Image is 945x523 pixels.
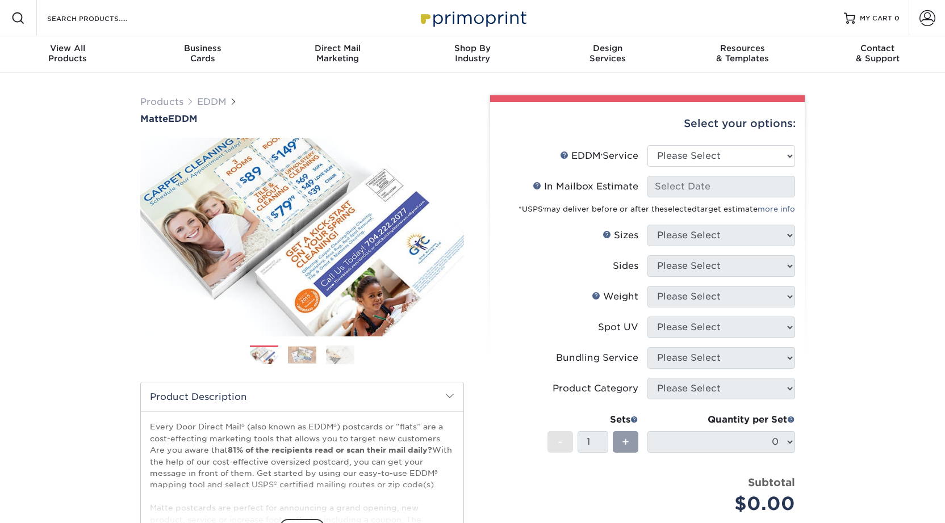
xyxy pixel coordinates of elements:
a: EDDM [197,96,227,107]
a: Direct MailMarketing [270,36,405,73]
img: Primoprint [416,6,529,30]
span: selected [664,205,697,213]
span: Resources [675,43,810,53]
div: Bundling Service [556,351,638,365]
div: $0.00 [656,490,795,517]
a: more info [758,205,795,213]
span: 0 [894,14,900,22]
div: & Support [810,43,945,64]
sup: ® [543,207,544,210]
div: Quantity per Set [647,413,795,427]
h1: EDDM [140,113,464,124]
a: Shop ByIndustry [405,36,540,73]
a: DesignServices [540,36,675,73]
span: Business [135,43,270,53]
a: Contact& Support [810,36,945,73]
span: Contact [810,43,945,53]
h2: Product Description [141,382,463,411]
div: Cards [135,43,270,64]
div: Marketing [270,43,405,64]
strong: Subtotal [748,476,795,488]
div: Select your options: [499,102,796,145]
span: Shop By [405,43,540,53]
strong: 81% of the recipients read or scan their mail daily? [228,445,432,454]
img: EDDM 01 [250,347,278,365]
div: & Templates [675,43,810,64]
div: EDDM Service [560,149,638,163]
div: Sides [613,259,638,273]
img: EDDM 02 [288,346,316,364]
input: Select Date [647,176,795,197]
input: SEARCH PRODUCTS..... [46,11,157,25]
a: Resources& Templates [675,36,810,73]
div: Sets [547,413,638,427]
span: + [622,433,629,450]
div: Spot UV [598,320,638,334]
a: Products [140,96,183,107]
div: Sizes [603,229,638,242]
div: Industry [405,43,540,64]
span: - [558,433,563,450]
div: Weight [592,290,638,303]
div: Services [540,43,675,64]
img: EDDM 03 [326,345,354,365]
span: Direct Mail [270,43,405,53]
a: MatteEDDM [140,113,464,124]
div: Product Category [553,382,638,395]
img: Matte 01 [140,130,464,345]
small: *USPS may deliver before or after the target estimate [519,205,795,213]
sup: ® [601,153,603,158]
span: MY CART [860,14,892,23]
a: BusinessCards [135,36,270,73]
span: Design [540,43,675,53]
span: Matte [140,113,168,124]
div: In Mailbox Estimate [533,180,638,193]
